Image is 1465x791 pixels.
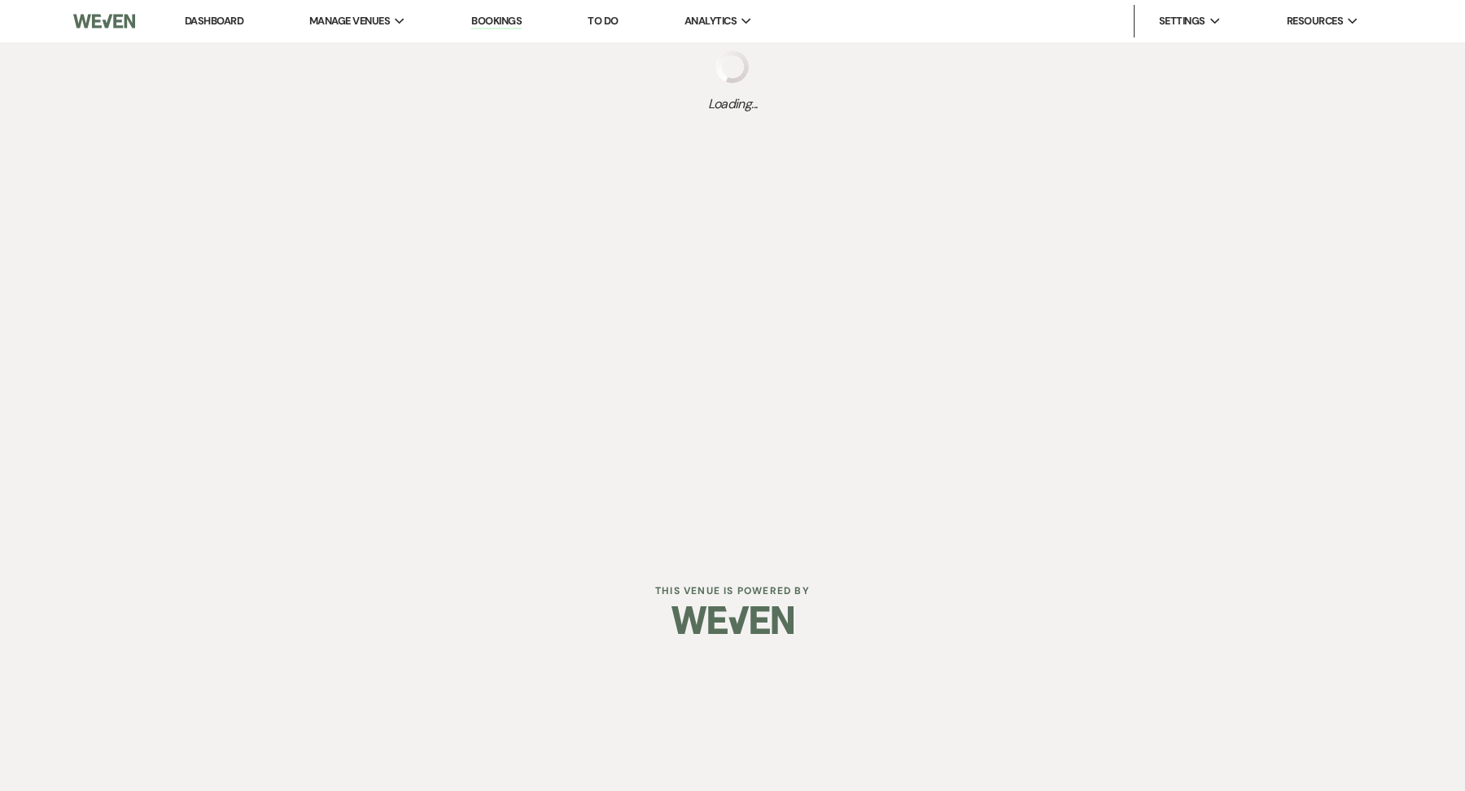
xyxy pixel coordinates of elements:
span: Manage Venues [309,13,390,29]
img: Weven Logo [671,592,794,649]
img: Weven Logo [73,4,135,38]
span: Settings [1159,13,1205,29]
a: To Do [588,14,618,28]
img: loading spinner [716,50,749,83]
span: Resources [1287,13,1343,29]
span: Analytics [684,13,737,29]
span: Loading... [708,94,758,114]
a: Dashboard [185,14,243,28]
a: Bookings [471,14,522,29]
